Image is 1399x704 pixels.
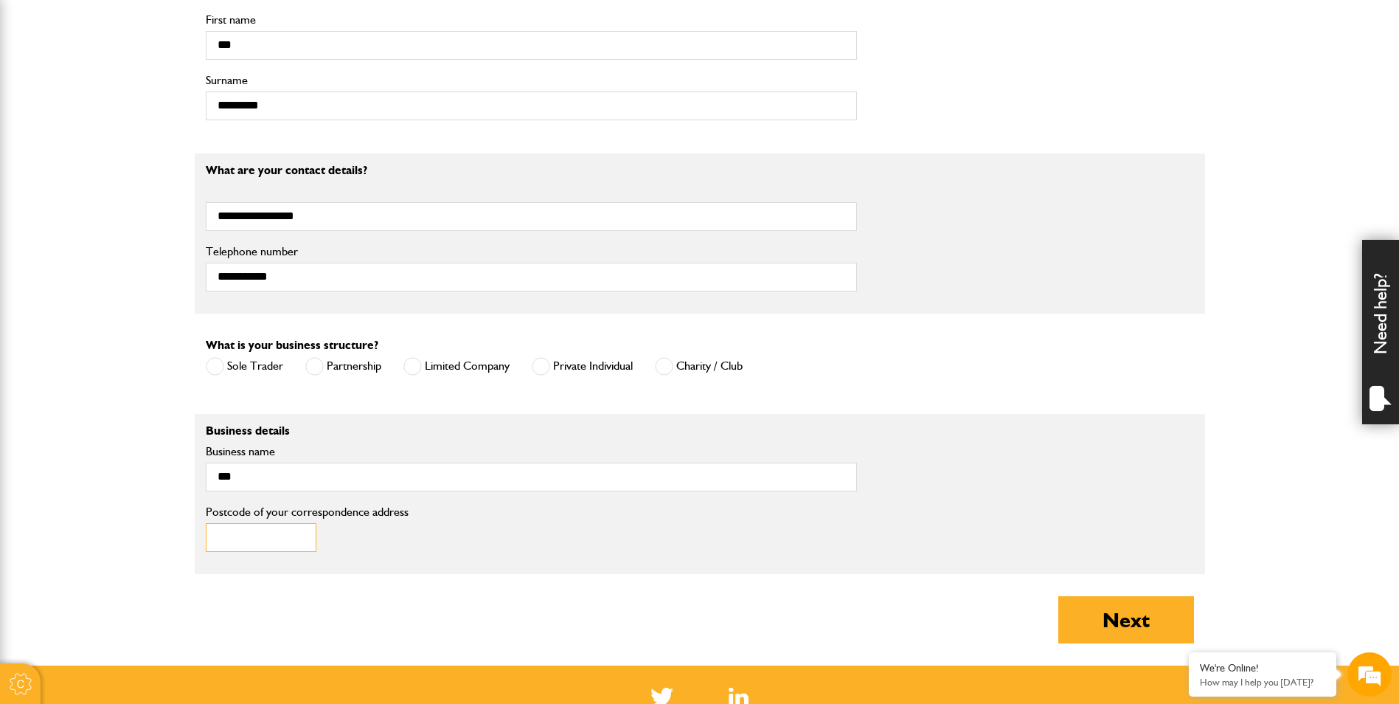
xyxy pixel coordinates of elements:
label: Private Individual [532,357,633,376]
input: Enter your phone number [19,224,269,256]
img: d_20077148190_company_1631870298795_20077148190 [25,82,62,103]
label: Limited Company [403,357,510,376]
div: Need help? [1362,240,1399,424]
div: Minimize live chat window [242,7,277,43]
div: We're Online! [1200,662,1325,674]
button: Next [1058,596,1194,643]
input: Enter your last name [19,137,269,169]
p: What are your contact details? [206,165,857,176]
div: Chat with us now [77,83,248,102]
label: Charity / Club [655,357,743,376]
em: Start Chat [201,455,268,474]
p: How may I help you today? [1200,677,1325,688]
label: Business name [206,446,857,458]
label: Postcode of your correspondence address [206,506,431,518]
label: Partnership [305,357,381,376]
p: Business details [206,425,857,437]
label: First name [206,14,857,26]
textarea: Type your message and hit 'Enter' [19,267,269,442]
label: Telephone number [206,246,857,258]
label: What is your business structure? [206,339,378,351]
label: Surname [206,75,857,86]
input: Enter your email address [19,180,269,213]
label: Sole Trader [206,357,283,376]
